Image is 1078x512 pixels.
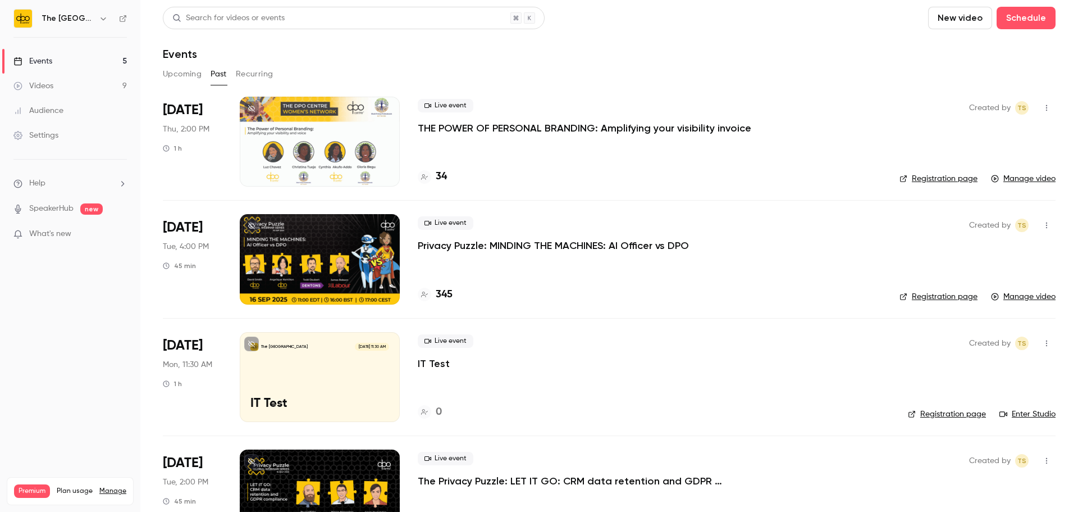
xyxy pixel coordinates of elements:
[418,357,450,370] a: IT Test
[14,484,50,498] span: Premium
[969,337,1011,350] span: Created by
[14,10,32,28] img: The DPO Centre
[113,229,127,239] iframe: Noticeable Trigger
[1017,337,1026,350] span: TS
[42,13,94,24] h6: The [GEOGRAPHIC_DATA]
[418,121,751,135] a: THE POWER OF PERSONAL BRANDING: Amplifying your visibility invoice
[163,359,212,370] span: Mon, 11:30 AM
[1017,219,1026,232] span: TS
[29,203,74,215] a: SpeakerHub
[261,344,308,350] p: The [GEOGRAPHIC_DATA]
[13,178,127,189] li: help-dropdown-opener
[163,214,222,304] div: Sep 16 Tue, 4:00 PM (Europe/London)
[99,487,126,496] a: Manage
[163,454,203,472] span: [DATE]
[172,12,285,24] div: Search for videos or events
[163,47,197,61] h1: Events
[163,97,222,187] div: Oct 2 Thu, 2:00 PM (Europe/London)
[418,239,689,252] a: Privacy Puzzle: MINDING THE MACHINES: AI Officer vs DPO
[13,56,52,67] div: Events
[236,65,273,83] button: Recurring
[908,409,986,420] a: Registration page
[29,228,71,240] span: What's new
[163,497,196,506] div: 45 min
[57,487,93,496] span: Plan usage
[163,379,182,388] div: 1 h
[418,334,473,348] span: Live event
[80,203,103,215] span: new
[436,287,453,302] h4: 345
[928,7,992,29] button: New video
[29,178,45,189] span: Help
[163,477,208,488] span: Tue, 2:00 PM
[1015,337,1029,350] span: Taylor Swann
[999,409,1056,420] a: Enter Studio
[1015,101,1029,115] span: Taylor Swann
[969,454,1011,468] span: Created by
[211,65,227,83] button: Past
[163,337,203,355] span: [DATE]
[418,287,453,302] a: 345
[163,101,203,119] span: [DATE]
[163,144,182,153] div: 1 h
[163,241,209,252] span: Tue, 4:00 PM
[355,343,389,351] span: [DATE] 11:30 AM
[997,7,1056,29] button: Schedule
[163,65,202,83] button: Upcoming
[991,291,1056,302] a: Manage video
[1015,454,1029,468] span: Taylor Swann
[13,130,58,141] div: Settings
[991,173,1056,184] a: Manage video
[163,332,222,422] div: Aug 4 Mon, 11:30 AM (Europe/London)
[1017,101,1026,115] span: TS
[418,216,473,230] span: Live event
[899,291,977,302] a: Registration page
[436,169,447,184] h4: 34
[969,101,1011,115] span: Created by
[418,405,442,420] a: 0
[250,397,389,411] p: IT Test
[163,261,196,270] div: 45 min
[163,219,203,237] span: [DATE]
[1015,219,1029,232] span: Taylor Swann
[418,99,473,112] span: Live event
[1017,454,1026,468] span: TS
[418,452,473,465] span: Live event
[418,474,755,488] a: The Privacy Puzzle: LET IT GO: CRM data retention and GDPR compliance
[13,80,53,92] div: Videos
[436,405,442,420] h4: 0
[163,124,209,135] span: Thu, 2:00 PM
[240,332,400,422] a: IT Test The [GEOGRAPHIC_DATA][DATE] 11:30 AMIT Test
[899,173,977,184] a: Registration page
[13,105,63,116] div: Audience
[969,219,1011,232] span: Created by
[418,169,447,184] a: 34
